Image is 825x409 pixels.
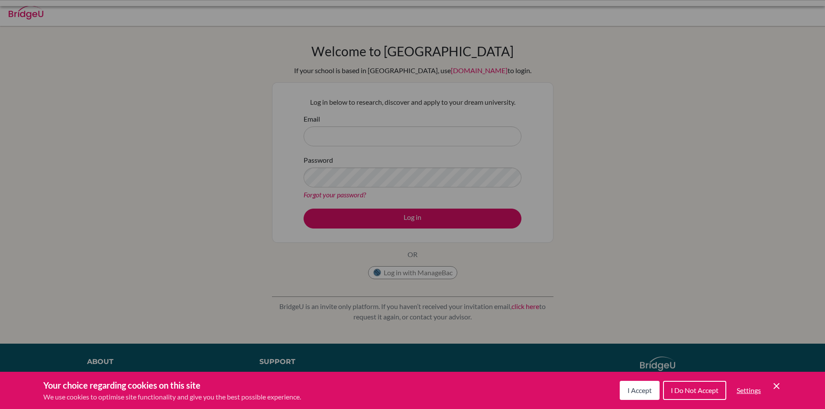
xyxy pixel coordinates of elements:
h3: Your choice regarding cookies on this site [43,379,301,392]
span: Settings [737,386,761,394]
button: Settings [730,382,768,399]
button: Save and close [771,381,782,391]
p: We use cookies to optimise site functionality and give you the best possible experience. [43,392,301,402]
span: I Do Not Accept [671,386,718,394]
span: I Accept [628,386,652,394]
button: I Accept [620,381,660,400]
button: I Do Not Accept [663,381,726,400]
